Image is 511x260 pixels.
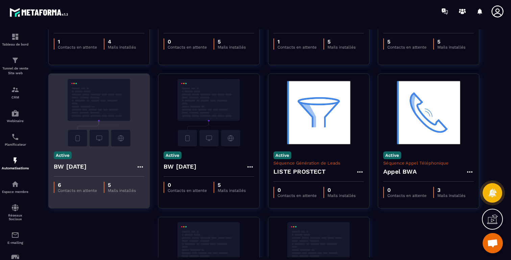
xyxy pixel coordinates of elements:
[383,151,401,159] p: Active
[2,51,29,81] a: formationformationTunnel de vente Site web
[11,109,19,117] img: automations
[2,213,29,221] p: Réseaux Sociaux
[2,143,29,146] p: Planificateur
[2,66,29,76] p: Tunnel de vente Site web
[2,42,29,46] p: Tableau de bord
[54,151,72,159] p: Active
[58,182,97,188] p: 6
[2,128,29,151] a: schedulerschedulerPlanificateur
[327,193,356,198] p: Mails installés
[54,79,144,146] img: automation-background
[327,38,356,45] p: 5
[218,45,246,50] p: Mails installés
[11,33,19,41] img: formation
[437,38,465,45] p: 5
[2,166,29,170] p: Automatisations
[387,45,427,50] p: Contacts en attente
[11,56,19,64] img: formation
[277,187,317,193] p: 0
[54,162,87,171] h4: BW [DATE]
[108,182,136,188] p: 5
[218,38,246,45] p: 5
[2,119,29,123] p: Webinaire
[273,79,364,146] img: automation-background
[327,187,356,193] p: 0
[58,45,97,50] p: Contacts en attente
[2,28,29,51] a: formationformationTableau de bord
[383,167,417,176] h4: Appel BWA
[273,167,325,176] h4: LISTE PROSTECT
[11,204,19,212] img: social-network
[168,188,207,193] p: Contacts en attente
[11,156,19,165] img: automations
[168,38,207,45] p: 0
[2,241,29,244] p: E-mailing
[58,188,97,193] p: Contacts en attente
[164,79,254,146] img: automation-background
[11,133,19,141] img: scheduler
[383,161,474,166] p: Séquence Appel Téléphonique
[387,193,427,198] p: Contacts en attente
[2,104,29,128] a: automationsautomationsWebinaire
[11,231,19,239] img: email
[437,193,465,198] p: Mails installés
[2,199,29,226] a: social-networksocial-networkRéseaux Sociaux
[164,162,196,171] h4: BW [DATE]
[273,161,364,166] p: Séquence Génération de Leads
[2,151,29,175] a: automationsautomationsAutomatisations
[277,45,317,50] p: Contacts en attente
[218,182,246,188] p: 5
[168,45,207,50] p: Contacts en attente
[2,81,29,104] a: formationformationCRM
[108,38,136,45] p: 4
[437,45,465,50] p: Mails installés
[58,38,97,45] p: 1
[2,190,29,194] p: Espace membre
[387,187,427,193] p: 0
[168,182,207,188] p: 0
[383,79,474,146] img: automation-background
[11,86,19,94] img: formation
[327,45,356,50] p: Mails installés
[2,95,29,99] p: CRM
[273,151,291,159] p: Active
[218,188,246,193] p: Mails installés
[11,180,19,188] img: automations
[2,175,29,199] a: automationsautomationsEspace membre
[108,45,136,50] p: Mails installés
[277,193,317,198] p: Contacts en attente
[387,38,427,45] p: 5
[437,187,465,193] p: 3
[164,151,181,159] p: Active
[483,233,503,253] div: Ouvrir le chat
[277,38,317,45] p: 1
[108,188,136,193] p: Mails installés
[9,6,70,19] img: logo
[2,226,29,250] a: emailemailE-mailing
